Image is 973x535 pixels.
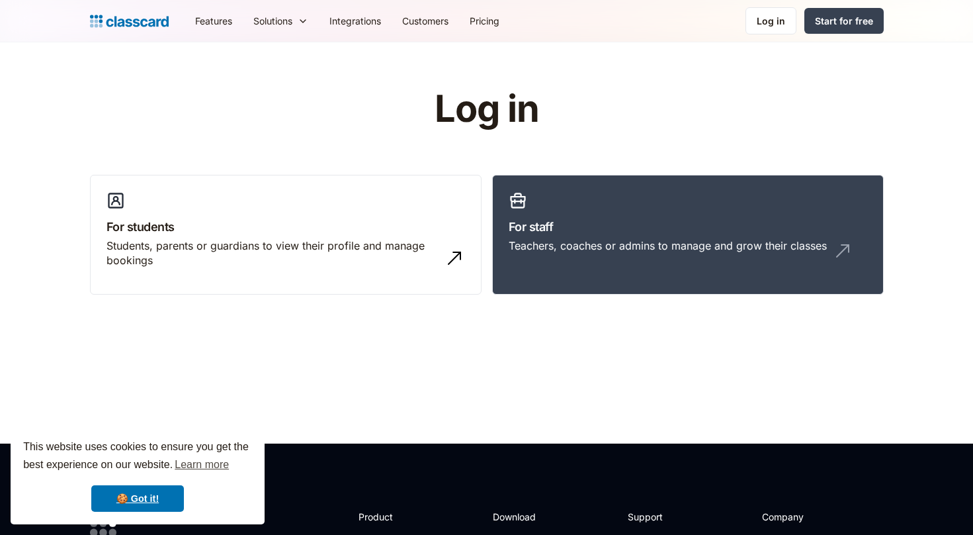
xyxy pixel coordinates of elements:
div: Students, parents or guardians to view their profile and manage bookings [106,238,439,268]
a: Integrations [319,6,392,36]
div: Solutions [253,14,292,28]
div: Log in [757,14,785,28]
a: home [90,12,169,30]
div: Teachers, coaches or admins to manage and grow their classes [509,238,827,253]
span: This website uses cookies to ensure you get the best experience on our website. [23,439,252,475]
a: For studentsStudents, parents or guardians to view their profile and manage bookings [90,175,482,295]
div: Solutions [243,6,319,36]
a: dismiss cookie message [91,485,184,512]
a: Features [185,6,243,36]
a: Pricing [459,6,510,36]
h2: Company [762,510,850,524]
a: For staffTeachers, coaches or admins to manage and grow their classes [492,175,884,295]
a: Log in [745,7,796,34]
h1: Log in [276,89,697,130]
a: Customers [392,6,459,36]
h2: Download [493,510,547,524]
h2: Support [628,510,681,524]
a: Start for free [804,8,884,34]
h3: For staff [509,218,867,236]
div: Start for free [815,14,873,28]
div: cookieconsent [11,426,265,524]
a: learn more about cookies [173,455,231,475]
h2: Product [359,510,429,524]
h3: For students [106,218,465,236]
